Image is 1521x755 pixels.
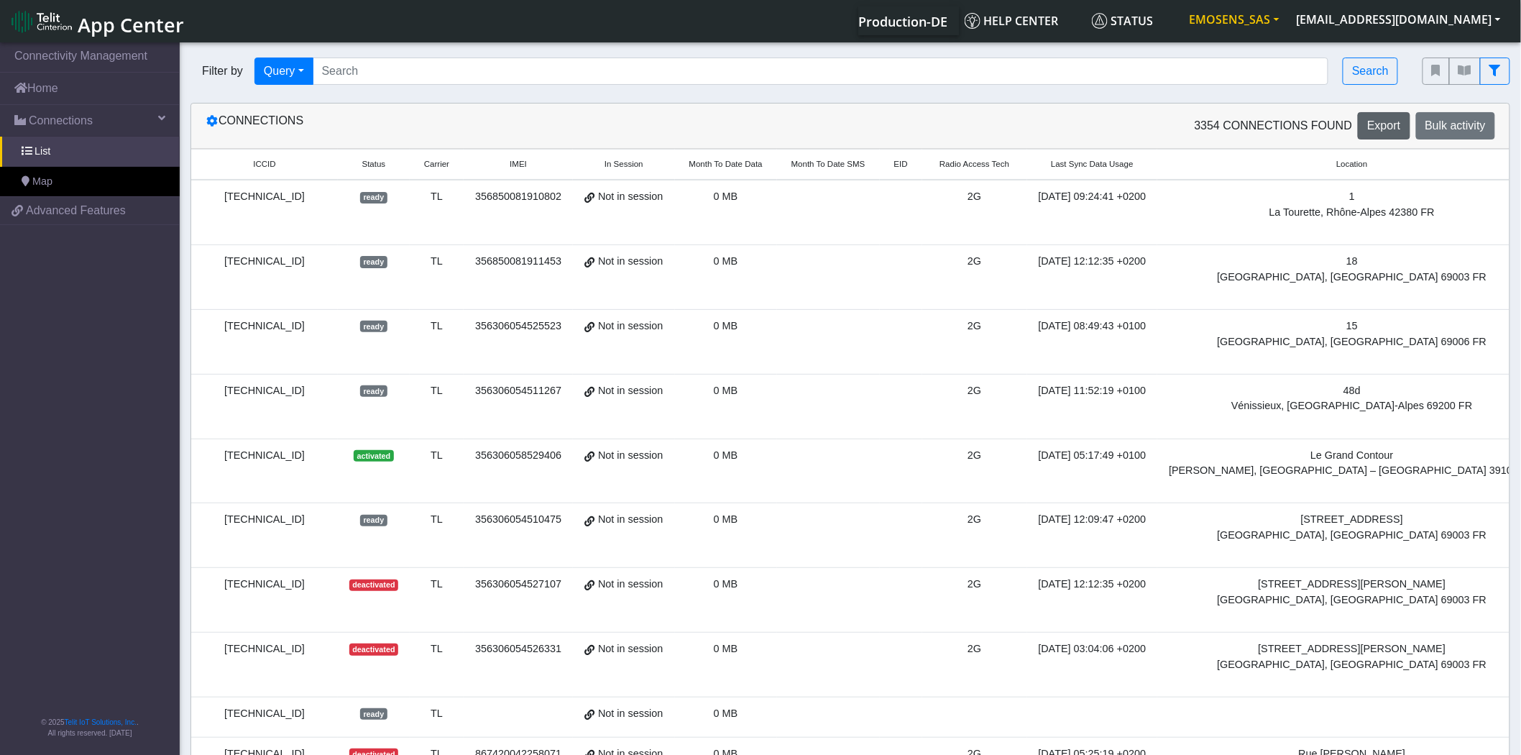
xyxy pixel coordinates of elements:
span: 2G [968,643,981,654]
span: ready [360,708,387,720]
div: [TECHNICAL_ID] [200,448,329,464]
div: TL [418,319,455,334]
span: Not in session [598,319,663,334]
span: 2G [968,320,981,331]
span: Filter by [190,63,254,80]
div: [TECHNICAL_ID] [200,254,329,270]
span: Production-DE [859,13,948,30]
span: 3354 Connections found [1195,117,1353,134]
span: Not in session [598,189,663,205]
span: Not in session [598,448,663,464]
div: [DATE] 11:52:19 +0100 [1036,383,1149,399]
div: [DATE] 12:12:35 +0200 [1036,577,1149,592]
div: TL [418,706,455,722]
div: 356306054511267 [472,383,564,399]
span: Advanced Features [26,202,126,219]
div: 356306058529406 [472,448,564,464]
span: Location [1336,158,1368,170]
div: TL [418,512,455,528]
span: Not in session [598,383,663,399]
img: status.svg [1092,13,1108,29]
span: 0 MB [714,320,738,331]
span: ready [360,385,387,397]
div: TL [418,577,455,592]
span: Carrier [424,158,449,170]
span: 0 MB [714,578,738,590]
span: Status [1092,13,1154,29]
div: TL [418,254,455,270]
div: [DATE] 12:09:47 +0200 [1036,512,1149,528]
span: Status [362,158,386,170]
span: ready [360,192,387,203]
span: Not in session [598,577,663,592]
span: Help center [965,13,1059,29]
span: 0 MB [714,449,738,461]
span: EID [894,158,908,170]
div: 356850081911453 [472,254,564,270]
span: 2G [968,191,981,202]
div: TL [418,448,455,464]
span: App Center [78,12,184,38]
div: [DATE] 09:24:41 +0200 [1036,189,1149,205]
button: [EMAIL_ADDRESS][DOMAIN_NAME] [1288,6,1509,32]
span: 2G [968,578,981,590]
input: Search... [313,58,1329,85]
span: 2G [968,449,981,461]
button: EMOSENS_SAS [1181,6,1288,32]
span: Not in session [598,641,663,657]
span: deactivated [349,644,398,655]
button: Search [1343,58,1398,85]
a: Your current platform instance [858,6,947,35]
div: 356306054510475 [472,512,564,528]
span: 2G [968,385,981,396]
span: Radio Access Tech [939,158,1009,170]
span: ready [360,256,387,267]
div: [TECHNICAL_ID] [200,189,329,205]
div: [TECHNICAL_ID] [200,641,329,657]
div: 356850081910802 [472,189,564,205]
span: 0 MB [714,708,738,719]
span: activated [354,450,393,462]
span: 0 MB [714,385,738,396]
span: Month To Date SMS [791,158,865,170]
span: Not in session [598,706,663,722]
img: knowledge.svg [965,13,980,29]
span: IMEI [510,158,527,170]
span: 2G [968,513,981,525]
span: In Session [605,158,643,170]
div: [TECHNICAL_ID] [200,577,329,592]
span: Map [32,174,52,190]
span: Bulk activity [1425,119,1486,132]
span: List [35,144,50,160]
a: App Center [12,6,182,37]
span: Not in session [598,254,663,270]
span: 0 MB [714,513,738,525]
div: [TECHNICAL_ID] [200,319,329,334]
span: Connections [29,112,93,129]
div: fitlers menu [1423,58,1510,85]
div: 356306054525523 [472,319,564,334]
span: 0 MB [714,643,738,654]
div: [TECHNICAL_ID] [200,512,329,528]
img: logo-telit-cinterion-gw-new.png [12,10,72,33]
span: Export [1367,119,1400,132]
span: 2G [968,255,981,267]
div: Connections [195,112,850,139]
div: [DATE] 12:12:35 +0200 [1036,254,1149,270]
button: Bulk activity [1416,112,1495,139]
span: deactivated [349,580,398,591]
span: ICCID [253,158,275,170]
div: [DATE] 05:17:49 +0100 [1036,448,1149,464]
button: Query [254,58,313,85]
a: Telit IoT Solutions, Inc. [65,718,137,726]
div: TL [418,189,455,205]
div: [DATE] 08:49:43 +0100 [1036,319,1149,334]
div: 356306054526331 [472,641,564,657]
div: [DATE] 03:04:06 +0200 [1036,641,1149,657]
span: Month To Date Data [689,158,763,170]
div: [TECHNICAL_ID] [200,383,329,399]
button: Export [1358,112,1410,139]
span: 0 MB [714,191,738,202]
div: [TECHNICAL_ID] [200,706,329,722]
div: TL [418,641,455,657]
